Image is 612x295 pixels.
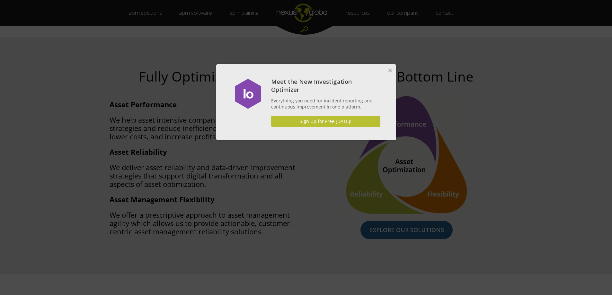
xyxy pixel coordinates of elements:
[383,64,396,77] button: Close
[216,64,396,140] div: Meet the New Investigation Optimizer
[271,116,380,127] a: Sign Up for Free [DATE]!
[271,98,380,110] p: Everything you need for incident reporting and continuous improvement in one platform.
[232,78,264,110] img: dialog featured image
[271,78,380,94] h4: Meet the New Investigation Optimizer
